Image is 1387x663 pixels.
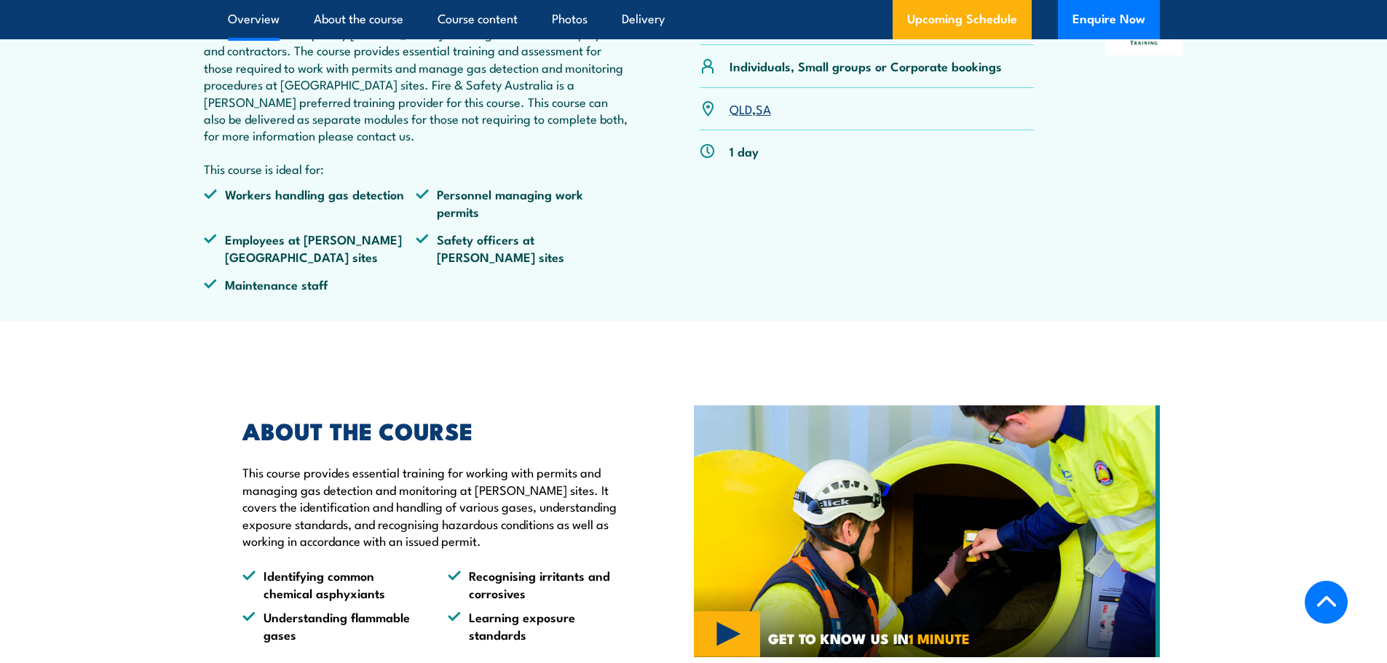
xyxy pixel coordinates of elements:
[730,100,771,117] p: ,
[242,420,627,440] h2: ABOUT THE COURSE
[730,143,759,159] p: 1 day
[204,25,629,144] p: This course is developed by [PERSON_NAME] and targeted at their employees and contractors. The co...
[909,627,970,648] strong: 1 MINUTE
[204,276,416,293] li: Maintenance staff
[730,57,1002,74] p: Individuals, Small groups or Corporate bookings
[768,632,970,645] span: GET TO KNOW US IN
[448,567,627,601] li: Recognising irritants and corrosives
[756,100,771,117] a: SA
[448,608,627,643] li: Learning exposure standards
[730,100,752,117] a: QLD
[242,608,422,643] li: Understanding flammable gases
[416,231,628,265] li: Safety officers at [PERSON_NAME] sites
[204,186,416,220] li: Workers handling gas detection
[416,186,628,220] li: Personnel managing work permits
[242,464,627,549] p: This course provides essential training for working with permits and managing gas detection and m...
[242,567,422,601] li: Identifying common chemical asphyxiants
[204,231,416,265] li: Employees at [PERSON_NAME][GEOGRAPHIC_DATA] sites
[204,160,629,177] p: This course is ideal for:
